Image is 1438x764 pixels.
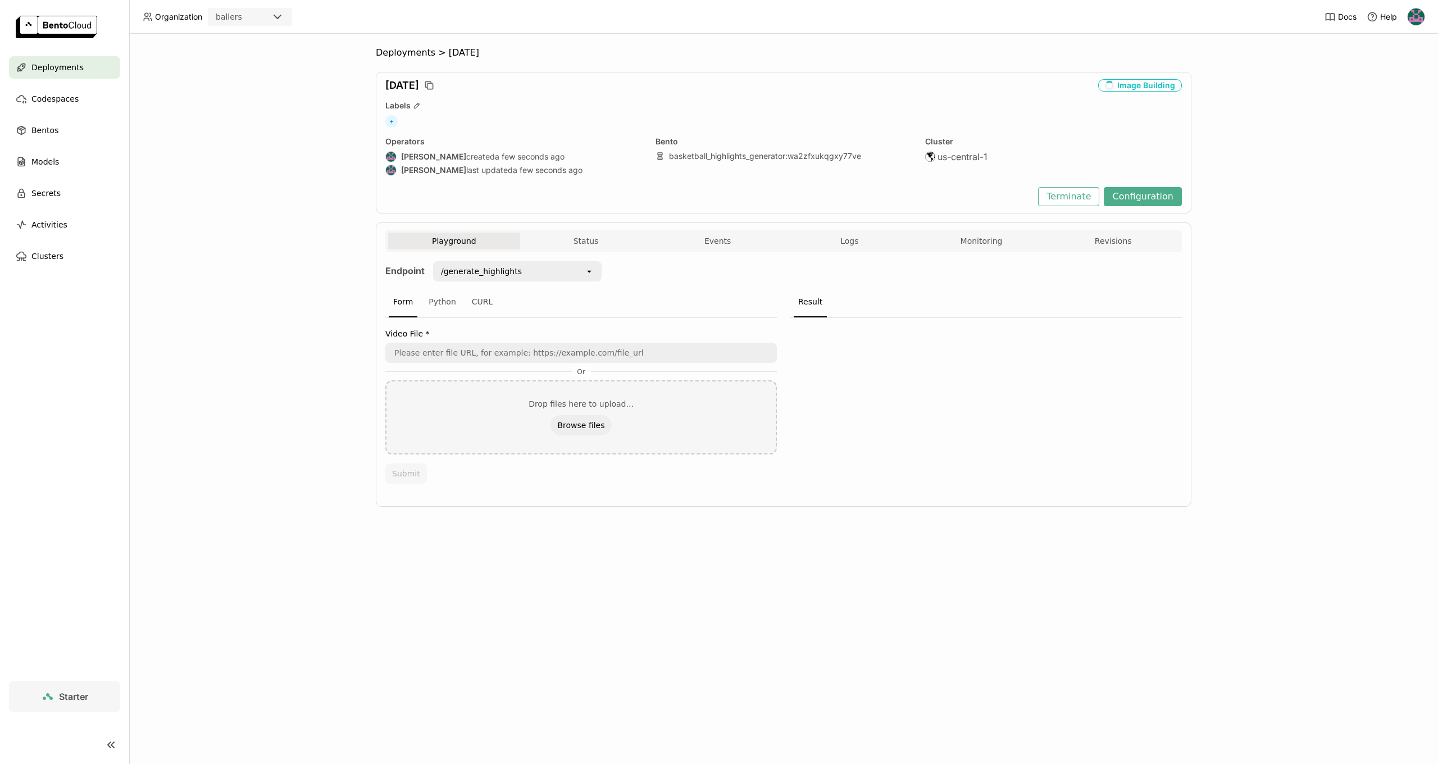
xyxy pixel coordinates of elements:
img: Harsh Raj [1408,8,1425,25]
div: Form [389,287,417,317]
span: us-central-1 [938,151,988,162]
a: Activities [9,213,120,236]
span: Deployments [376,47,435,58]
span: Codespaces [31,92,79,106]
nav: Breadcrumbs navigation [376,47,1191,58]
i: loading [1105,81,1114,90]
button: Submit [385,463,427,484]
span: Models [31,155,59,169]
span: Secrets [31,187,61,200]
button: Browse files [550,415,611,435]
a: Deployments [9,56,120,79]
a: Secrets [9,182,120,204]
span: Help [1380,12,1397,22]
span: Activities [31,218,67,231]
span: Docs [1338,12,1357,22]
div: Operators [385,137,642,147]
div: /generate_highlights [441,266,522,277]
span: a few seconds ago [495,152,565,162]
span: Or [571,367,590,376]
span: a few seconds ago [513,165,583,175]
span: Deployments [31,61,84,74]
button: Terminate [1038,187,1099,206]
input: Selected /generate_highlights. [523,266,524,277]
span: Clusters [31,249,63,263]
img: Harsh Raj [386,165,396,175]
button: Revisions [1047,233,1179,249]
span: > [435,47,449,58]
span: Logs [840,236,858,246]
button: Status [520,233,652,249]
img: Harsh Raj [386,152,396,162]
button: Monitoring [916,233,1048,249]
span: + [385,115,398,128]
div: Help [1367,11,1397,22]
div: Cluster [925,137,1182,147]
a: Codespaces [9,88,120,110]
div: CURL [467,287,498,317]
button: Configuration [1104,187,1182,206]
div: Python [424,287,461,317]
input: Please enter file URL, for example: https://example.com/file_url [386,344,776,362]
span: Starter [59,691,88,702]
div: Labels [385,101,1182,111]
div: Image Building [1098,79,1182,92]
button: Playground [388,233,520,249]
div: ballers [216,11,242,22]
div: Bento [656,137,912,147]
svg: open [585,267,594,276]
div: created [385,151,642,162]
strong: [PERSON_NAME] [401,165,466,175]
strong: [PERSON_NAME] [401,152,466,162]
a: Models [9,151,120,173]
div: last updated [385,165,642,176]
strong: Endpoint [385,265,425,276]
a: Bentos [9,119,120,142]
span: Organization [155,12,202,22]
span: Bentos [31,124,58,137]
a: Starter [9,681,120,712]
div: Drop files here to upload... [529,399,634,408]
img: logo [16,16,97,38]
div: Result [794,287,827,317]
button: Events [652,233,784,249]
label: Video File * [385,329,777,338]
input: Selected ballers. [243,12,244,23]
span: [DATE] [385,79,419,92]
a: Docs [1325,11,1357,22]
span: [DATE] [449,47,479,58]
a: Clusters [9,245,120,267]
a: basketball_highlights_generator:wa2zfxukqgxy77ve [669,151,861,161]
